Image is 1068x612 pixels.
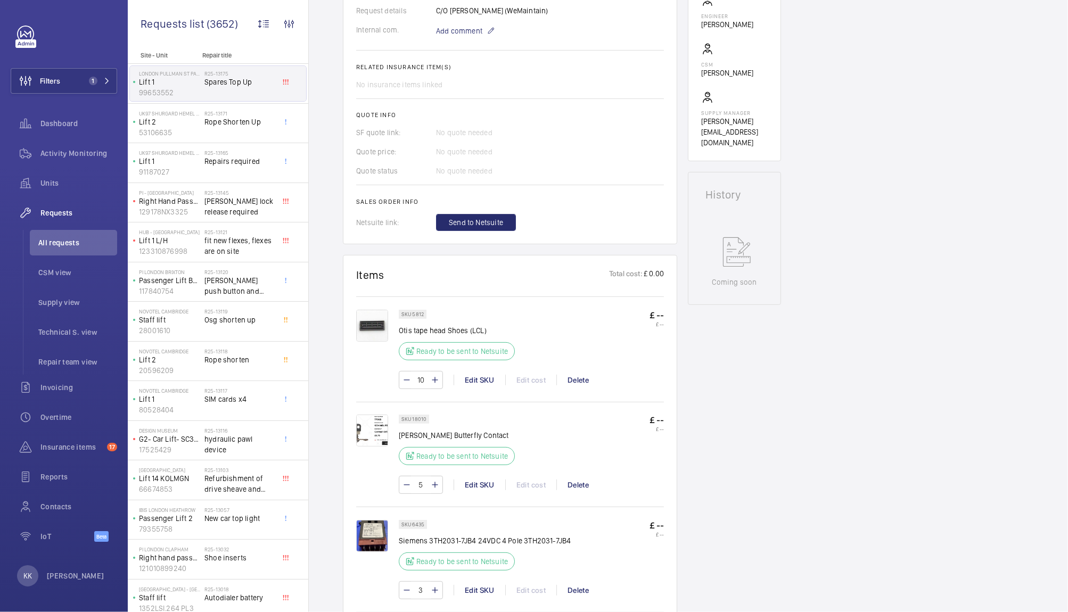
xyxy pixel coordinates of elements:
[139,315,200,325] p: Staff lift
[204,473,275,494] span: Refurbishment of drive sheave and new ropes
[139,189,200,196] p: PI - [GEOGRAPHIC_DATA]
[38,297,117,308] span: Supply view
[128,52,198,59] p: Site - Unit
[139,229,200,235] p: Hub - [GEOGRAPHIC_DATA]
[139,513,200,524] p: Passenger Lift 2
[139,77,200,87] p: Lift 1
[204,308,275,315] h2: R25-13119
[40,76,60,86] span: Filters
[139,308,200,315] p: NOVOTEL CAMBRIDGE
[139,473,200,484] p: Lift 14 KOLMGN
[204,434,275,455] span: hydraulic pawl device
[449,217,503,228] span: Send to Netsuite
[139,167,200,177] p: 91187027
[139,552,200,563] p: Right hand passenger lift duplex
[139,546,200,552] p: PI London Clapham
[401,417,426,421] p: SKU 18010
[650,321,664,327] p: £ --
[609,268,643,282] p: Total cost:
[204,586,275,592] h2: R25-13018
[454,375,505,385] div: Edit SKU
[204,427,275,434] h2: R25-13116
[705,189,763,200] h1: History
[139,70,200,77] p: LONDON PULLMAN ST PANCRAS
[650,415,664,426] p: £ --
[204,156,275,167] span: Repairs required
[139,586,200,592] p: [GEOGRAPHIC_DATA] - [GEOGRAPHIC_DATA] ([GEOGRAPHIC_DATA])
[356,310,388,342] img: 2_O3FbWQxeiW44mzQB5TMeicrh9o5OVODaHbCYRG9qzpoL6X.jpeg
[204,70,275,77] h2: R25-13175
[139,156,200,167] p: Lift 1
[139,404,200,415] p: 80528404
[40,442,103,452] span: Insurance items
[204,348,275,354] h2: R25-13118
[139,110,200,117] p: UK97 Shurgard Hemel Hempstead
[701,13,753,19] p: Engineer
[356,268,384,282] h1: Items
[399,535,571,546] p: Siemens 3TH2031-7JB4 24VDC 4 Pole 3TH2031-7JB4
[204,467,275,473] h2: R25-13103
[139,387,200,394] p: NOVOTEL CAMBRIDGE
[40,178,117,188] span: Units
[556,479,599,490] div: Delete
[399,430,515,441] p: [PERSON_NAME] Butterfly Contact
[139,325,200,336] p: 28001610
[139,467,200,473] p: [GEOGRAPHIC_DATA]
[416,556,508,567] p: Ready to be sent to Netsuite
[141,17,207,30] span: Requests list
[204,315,275,325] span: Osg shorten up
[204,275,275,296] span: [PERSON_NAME] push button and cable
[454,479,505,490] div: Edit SKU
[139,354,200,365] p: Lift 2
[139,394,200,404] p: Lift 1
[436,26,482,36] span: Add comment
[139,563,200,574] p: 121010899240
[204,110,275,117] h2: R25-13171
[139,246,200,257] p: 123310876998
[139,87,200,98] p: 99653552
[139,127,200,138] p: 53106635
[139,484,200,494] p: 66674853
[356,415,388,446] img: xgc8skUyXQlGXt153VzvDr4PRExOpEiwfHMZuuX1o8ov_Yp_.png
[454,585,505,596] div: Edit SKU
[11,68,117,94] button: Filters1
[204,592,275,603] span: Autodialer battery
[356,520,388,552] img: Tb09JTKkamGg7baIr9dFYDCabCBJfr_b2vEjNRyGxX0nbMdK.png
[139,206,200,217] p: 129178NX3325
[40,382,117,393] span: Invoicing
[40,501,117,512] span: Contacts
[47,570,104,581] p: [PERSON_NAME]
[107,443,117,451] span: 17
[139,196,200,206] p: Right Hand Passenger
[356,198,664,205] h2: Sales order info
[40,208,117,218] span: Requests
[139,275,200,286] p: Passenger Lift Back of house Staff
[204,354,275,365] span: Rope shorten
[139,592,200,603] p: Staff lift
[356,111,664,119] h2: Quote info
[139,286,200,296] p: 117840754
[701,110,768,116] p: Supply manager
[40,472,117,482] span: Reports
[401,312,424,316] p: SKU 5812
[139,434,200,444] p: G2- Car Lift- SC38738
[139,427,200,434] p: Design Museum
[94,531,109,542] span: Beta
[204,196,275,217] span: [PERSON_NAME] lock release required
[204,552,275,563] span: Shoe inserts
[139,348,200,354] p: NOVOTEL CAMBRIDGE
[204,235,275,257] span: fit new flexes, flexes are on site
[38,267,117,278] span: CSM view
[139,150,200,156] p: UK97 Shurgard Hemel Hempstead
[650,531,664,537] p: £ --
[701,68,753,78] p: [PERSON_NAME]
[139,269,200,275] p: PI London Brixton
[204,77,275,87] span: Spares Top Up
[701,61,753,68] p: CSM
[38,237,117,248] span: All requests
[204,507,275,513] h2: R25-13057
[701,116,768,148] p: [PERSON_NAME][EMAIL_ADDRESS][DOMAIN_NAME]
[139,365,200,376] p: 20596209
[650,426,664,432] p: £ --
[139,524,200,534] p: 79355758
